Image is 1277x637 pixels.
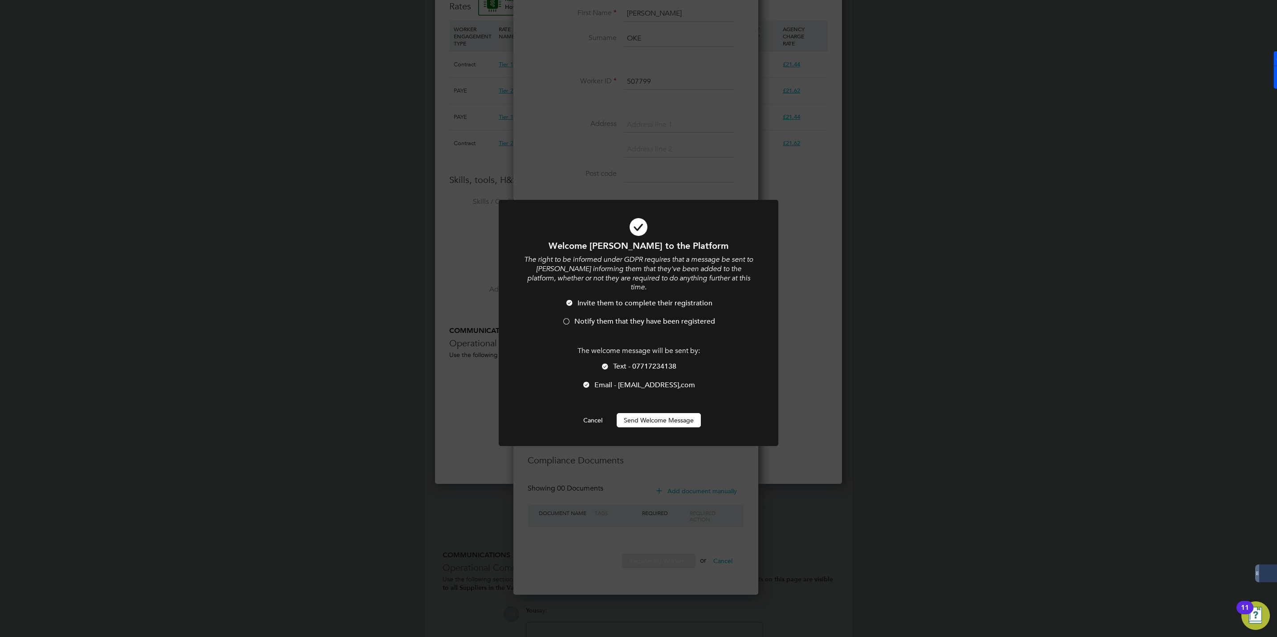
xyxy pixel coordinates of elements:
button: Send Welcome Message [617,413,701,427]
button: Cancel [576,413,610,427]
i: The right to be informed under GDPR requires that a message be sent to [PERSON_NAME] informing th... [524,255,753,292]
div: 11 [1241,608,1249,619]
h1: Welcome [PERSON_NAME] to the Platform [523,240,754,252]
p: The welcome message will be sent by: [523,346,754,356]
span: Notify them that they have been registered [574,317,715,326]
span: Email - [EMAIL_ADDRESS],com [594,381,695,390]
span: Text - 07717234138 [613,362,676,371]
span: Invite them to complete their registration [577,299,712,308]
button: Open Resource Center, 11 new notifications [1241,601,1270,630]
